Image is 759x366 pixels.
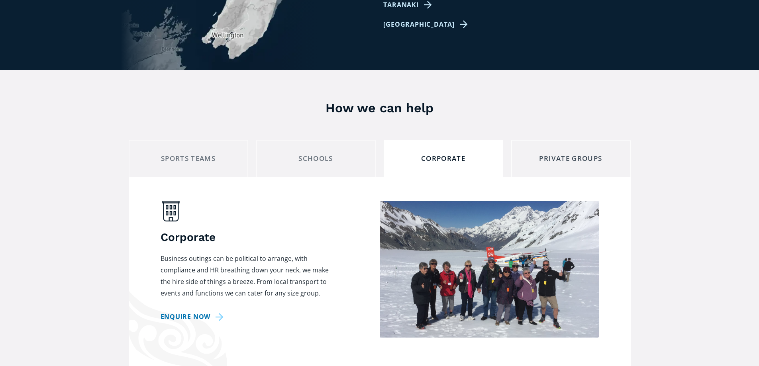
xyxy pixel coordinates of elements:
[135,153,241,165] div: Sports teams
[383,19,471,30] a: [GEOGRAPHIC_DATA]
[161,253,340,299] p: Business outings can be political to arrange, with compliance and HR breathing down your neck, we...
[161,229,340,245] h4: Corporate
[161,311,227,323] a: Enquire now
[263,153,369,165] div: schools
[518,153,624,165] div: private groups
[390,153,496,165] div: corporate
[8,100,751,116] h3: How we can help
